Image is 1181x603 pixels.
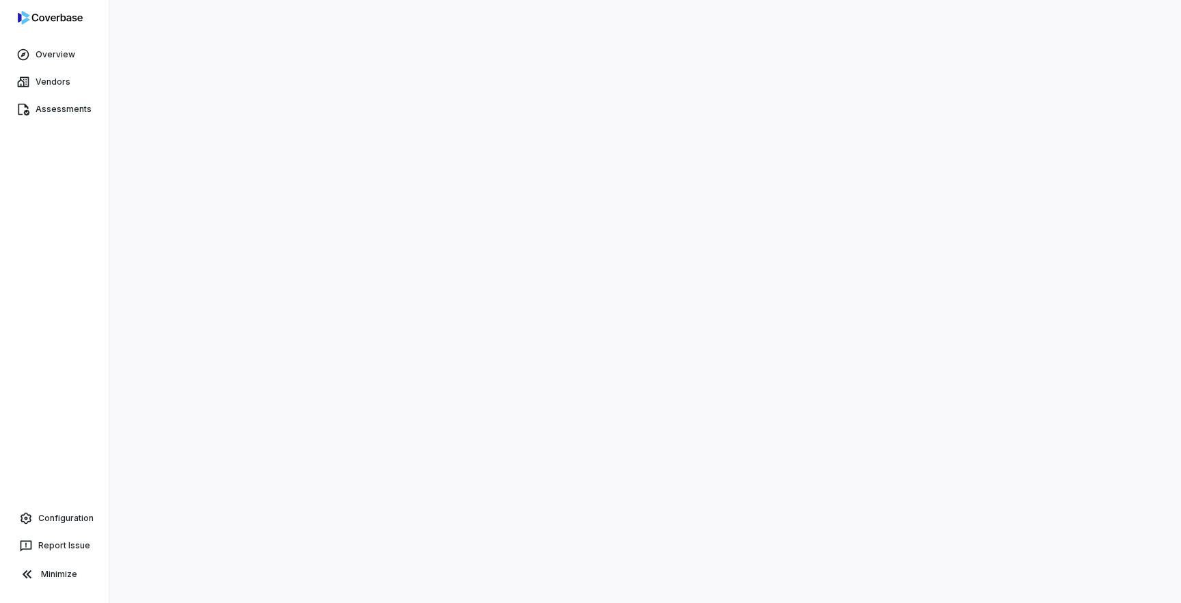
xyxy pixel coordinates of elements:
[5,533,103,558] button: Report Issue
[3,97,106,122] a: Assessments
[18,11,83,25] img: logo-D7KZi-bG.svg
[5,561,103,588] button: Minimize
[3,42,106,67] a: Overview
[5,506,103,531] a: Configuration
[3,70,106,94] a: Vendors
